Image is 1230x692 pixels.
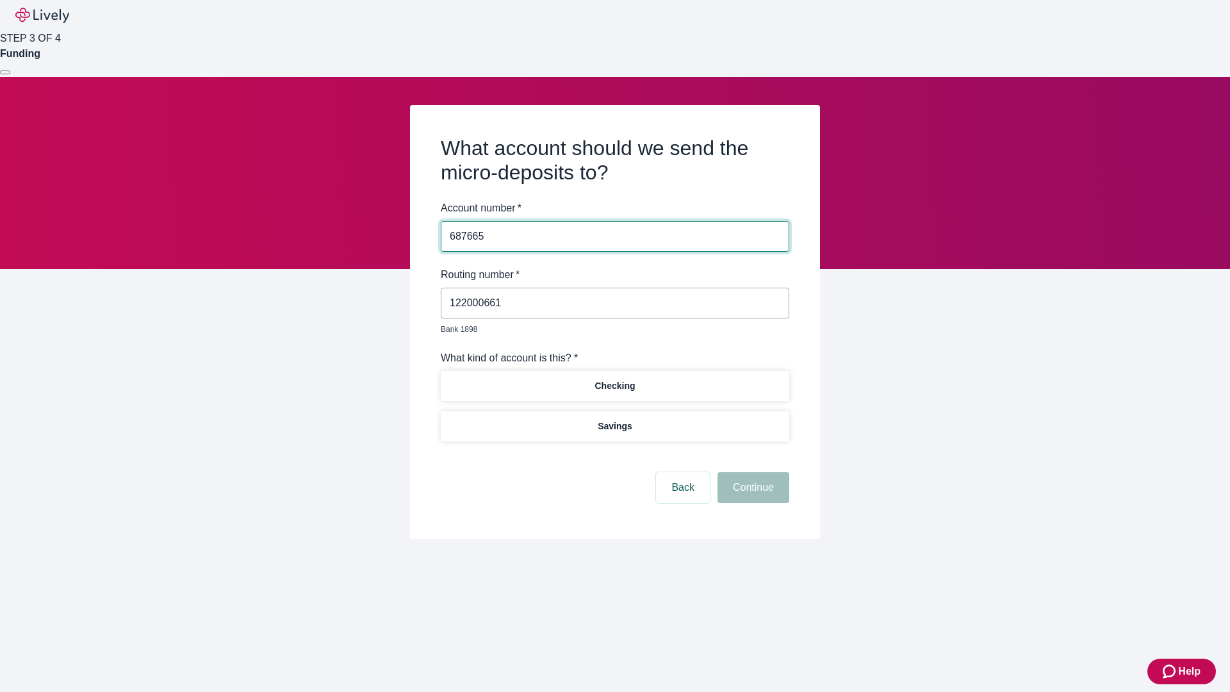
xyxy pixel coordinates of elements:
p: Checking [594,379,635,393]
p: Bank 1898 [441,324,780,335]
button: Checking [441,371,789,401]
button: Back [656,472,710,503]
p: Savings [598,420,632,433]
label: What kind of account is this? * [441,350,578,366]
label: Account number [441,201,521,216]
span: Help [1178,664,1201,679]
h2: What account should we send the micro-deposits to? [441,136,789,185]
img: Lively [15,8,69,23]
button: Savings [441,411,789,441]
svg: Zendesk support icon [1163,664,1178,679]
button: Zendesk support iconHelp [1147,659,1216,684]
label: Routing number [441,267,520,283]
